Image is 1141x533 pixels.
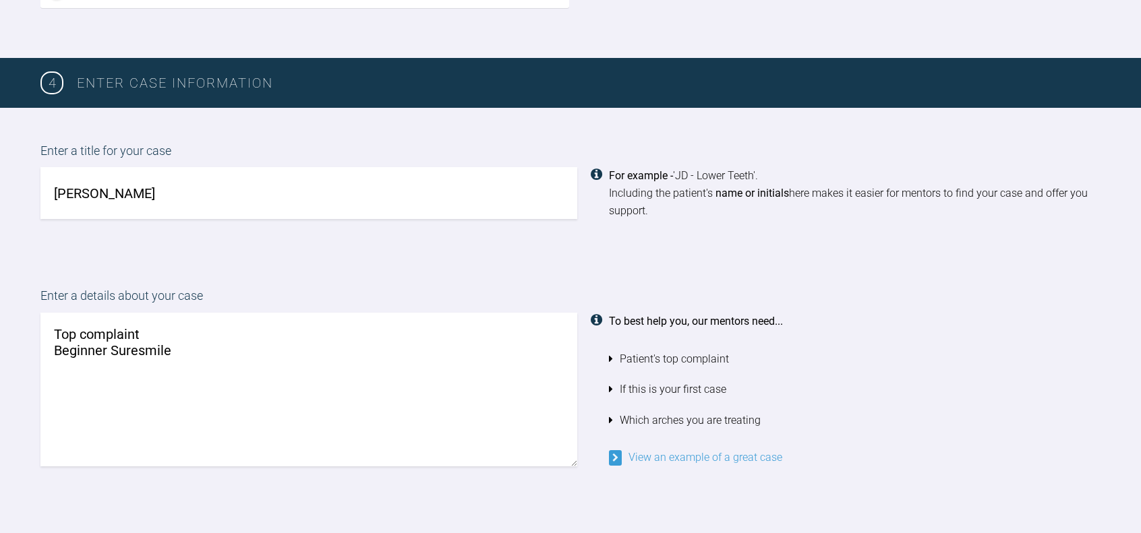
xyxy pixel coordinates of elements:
strong: For example - [609,169,673,182]
a: View an example of a great case [609,451,782,464]
span: 4 [40,71,63,94]
h3: Enter case information [77,72,1101,94]
label: Enter a details about your case [40,286,1101,313]
strong: To best help you, our mentors need... [609,315,783,327]
input: JD - Lower Teeth [40,167,577,219]
div: 'JD - Lower Teeth'. Including the patient's here makes it easier for mentors to find your case an... [609,167,1101,219]
li: Patient's top complaint [609,344,1101,375]
label: Enter a title for your case [40,142,1101,168]
li: If this is your first case [609,374,1101,405]
strong: name or initials [715,187,789,199]
textarea: Top complaint Beginner Suresmile [40,313,577,466]
li: Which arches you are treating [609,405,1101,436]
